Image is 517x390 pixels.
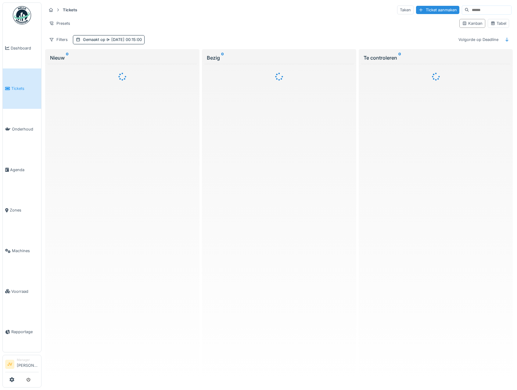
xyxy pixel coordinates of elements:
div: Kanban [462,20,483,26]
div: Manager [17,358,39,362]
div: Ticket aanmaken [416,6,459,14]
span: Onderhoud [12,126,39,132]
li: [PERSON_NAME] [17,358,39,371]
a: Voorraad [3,271,41,312]
sup: 0 [398,54,401,61]
div: Nieuw [50,54,195,61]
span: Voorraad [11,289,39,294]
a: Onderhoud [3,109,41,149]
div: Bezig [207,54,351,61]
div: Volgorde op Deadline [456,35,501,44]
div: Presets [46,19,73,28]
span: Tickets [11,86,39,91]
a: Zones [3,190,41,231]
a: JV Manager[PERSON_NAME] [5,358,39,372]
a: Agenda [3,149,41,190]
span: Agenda [10,167,39,173]
span: Dashboard [11,45,39,51]
div: Gemaakt op [83,37,142,42]
div: Taken [397,6,414,14]
div: Filters [46,35,70,44]
strong: Tickets [60,7,80,13]
div: Te controleren [364,54,508,61]
a: Tickets [3,68,41,109]
li: JV [5,360,14,369]
span: [DATE] 00:15:00 [105,37,142,42]
sup: 0 [221,54,224,61]
span: Rapportage [11,329,39,335]
a: Rapportage [3,312,41,352]
div: Tabel [490,20,506,26]
sup: 0 [66,54,69,61]
span: Zones [10,207,39,213]
span: Machines [12,248,39,254]
a: Machines [3,230,41,271]
img: Badge_color-CXgf-gQk.svg [13,6,31,24]
a: Dashboard [3,28,41,68]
